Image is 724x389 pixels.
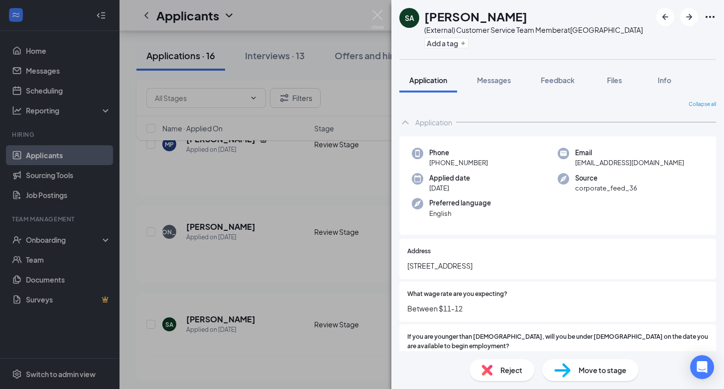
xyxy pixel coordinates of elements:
[579,365,626,376] span: Move to stage
[399,116,411,128] svg: ChevronUp
[429,173,470,183] span: Applied date
[658,76,671,85] span: Info
[407,247,431,256] span: Address
[429,183,470,193] span: [DATE]
[424,25,643,35] div: (External) Customer Service Team Member at [GEOGRAPHIC_DATA]
[407,332,708,351] span: If you are younger than [DEMOGRAPHIC_DATA], will you be under [DEMOGRAPHIC_DATA] on the date you ...
[405,13,414,23] div: SA
[429,198,491,208] span: Preferred language
[500,365,522,376] span: Reject
[690,355,714,379] div: Open Intercom Messenger
[407,290,507,299] span: What wage rate are you expecting?
[409,76,447,85] span: Application
[429,208,491,218] span: English
[424,38,469,48] button: PlusAdd a tag
[415,117,452,127] div: Application
[541,76,575,85] span: Feedback
[689,100,716,108] span: Collapse all
[407,260,708,271] span: [STREET_ADDRESS]
[575,173,637,183] span: Source
[460,40,466,46] svg: Plus
[656,8,674,26] button: ArrowLeftNew
[659,11,671,23] svg: ArrowLeftNew
[704,11,716,23] svg: Ellipses
[477,76,511,85] span: Messages
[429,148,488,158] span: Phone
[607,76,622,85] span: Files
[424,8,527,25] h1: [PERSON_NAME]
[683,11,695,23] svg: ArrowRight
[407,303,708,314] span: Between $11-12
[575,183,637,193] span: corporate_feed_36
[575,148,684,158] span: Email
[575,158,684,168] span: [EMAIL_ADDRESS][DOMAIN_NAME]
[429,158,488,168] span: [PHONE_NUMBER]
[680,8,698,26] button: ArrowRight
